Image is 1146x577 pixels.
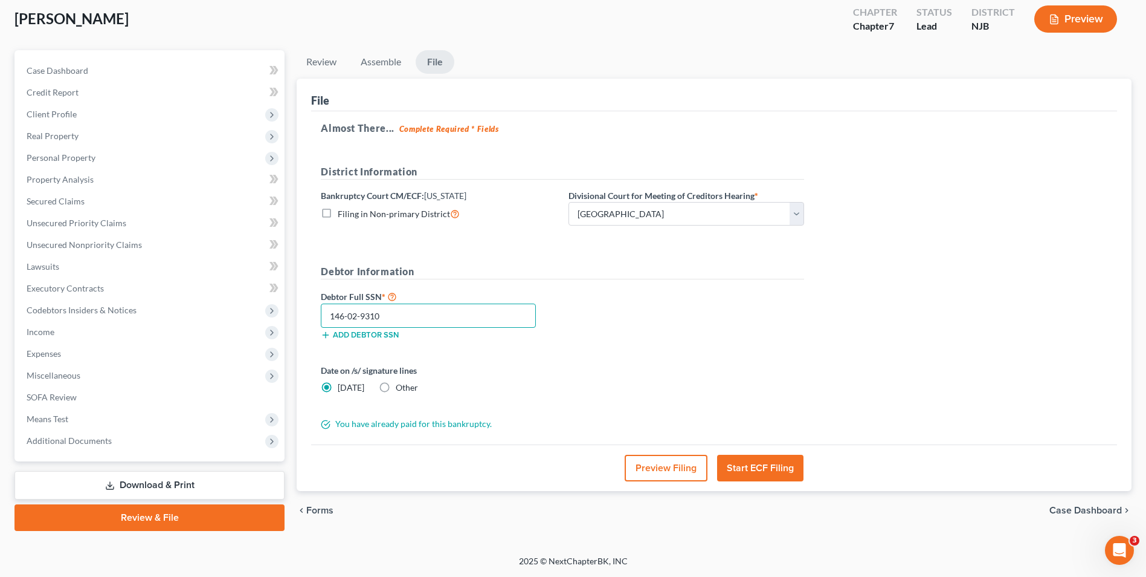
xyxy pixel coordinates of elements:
[27,348,61,359] span: Expenses
[27,174,94,184] span: Property Analysis
[27,283,104,293] span: Executory Contracts
[568,189,758,202] label: Divisional Court for Meeting of Creditors Hearing
[27,240,142,250] span: Unsecured Nonpriority Claims
[351,50,411,74] a: Assemble
[27,327,54,337] span: Income
[1130,536,1139,546] span: 3
[1034,5,1117,33] button: Preview
[17,256,285,278] a: Lawsuits
[321,189,466,202] label: Bankruptcy Court CM/ECF:
[338,382,364,393] span: [DATE]
[311,93,329,108] div: File
[17,234,285,256] a: Unsecured Nonpriority Claims
[17,60,285,82] a: Case Dashboard
[853,5,897,19] div: Chapter
[971,5,1015,19] div: District
[416,50,454,74] a: File
[315,418,810,430] div: You have already paid for this bankruptcy.
[321,330,399,340] button: Add debtor SSN
[889,20,894,31] span: 7
[27,196,85,206] span: Secured Claims
[27,435,112,446] span: Additional Documents
[17,278,285,299] a: Executory Contracts
[27,131,79,141] span: Real Property
[27,414,68,424] span: Means Test
[27,218,126,228] span: Unsecured Priority Claims
[717,455,803,481] button: Start ECF Filing
[297,506,306,515] i: chevron_left
[321,364,556,377] label: Date on /s/ signature lines
[27,65,88,76] span: Case Dashboard
[321,165,804,180] h5: District Information
[338,209,450,219] span: Filing in Non-primary District
[315,289,562,304] label: Debtor Full SSN
[321,304,536,328] input: XXX-XX-XXXX
[17,386,285,408] a: SOFA Review
[916,19,952,33] div: Lead
[14,471,285,500] a: Download & Print
[27,392,77,402] span: SOFA Review
[625,455,707,481] button: Preview Filing
[17,82,285,103] a: Credit Report
[27,305,137,315] span: Codebtors Insiders & Notices
[1049,506,1132,515] a: Case Dashboard chevron_right
[14,10,129,27] span: [PERSON_NAME]
[971,19,1015,33] div: NJB
[1049,506,1122,515] span: Case Dashboard
[17,212,285,234] a: Unsecured Priority Claims
[14,504,285,531] a: Review & File
[399,124,499,134] strong: Complete Required * Fields
[424,191,466,201] span: [US_STATE]
[1122,506,1132,515] i: chevron_right
[27,109,77,119] span: Client Profile
[17,169,285,191] a: Property Analysis
[916,5,952,19] div: Status
[1105,536,1134,565] iframe: Intercom live chat
[27,87,79,97] span: Credit Report
[27,370,80,380] span: Miscellaneous
[27,261,59,272] span: Lawsuits
[306,506,333,515] span: Forms
[229,555,918,577] div: 2025 © NextChapterBK, INC
[27,152,95,163] span: Personal Property
[321,121,1107,135] h5: Almost There...
[853,19,897,33] div: Chapter
[321,264,804,279] h5: Debtor Information
[17,191,285,212] a: Secured Claims
[297,50,346,74] a: Review
[396,382,418,393] span: Other
[297,506,350,515] button: chevron_left Forms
